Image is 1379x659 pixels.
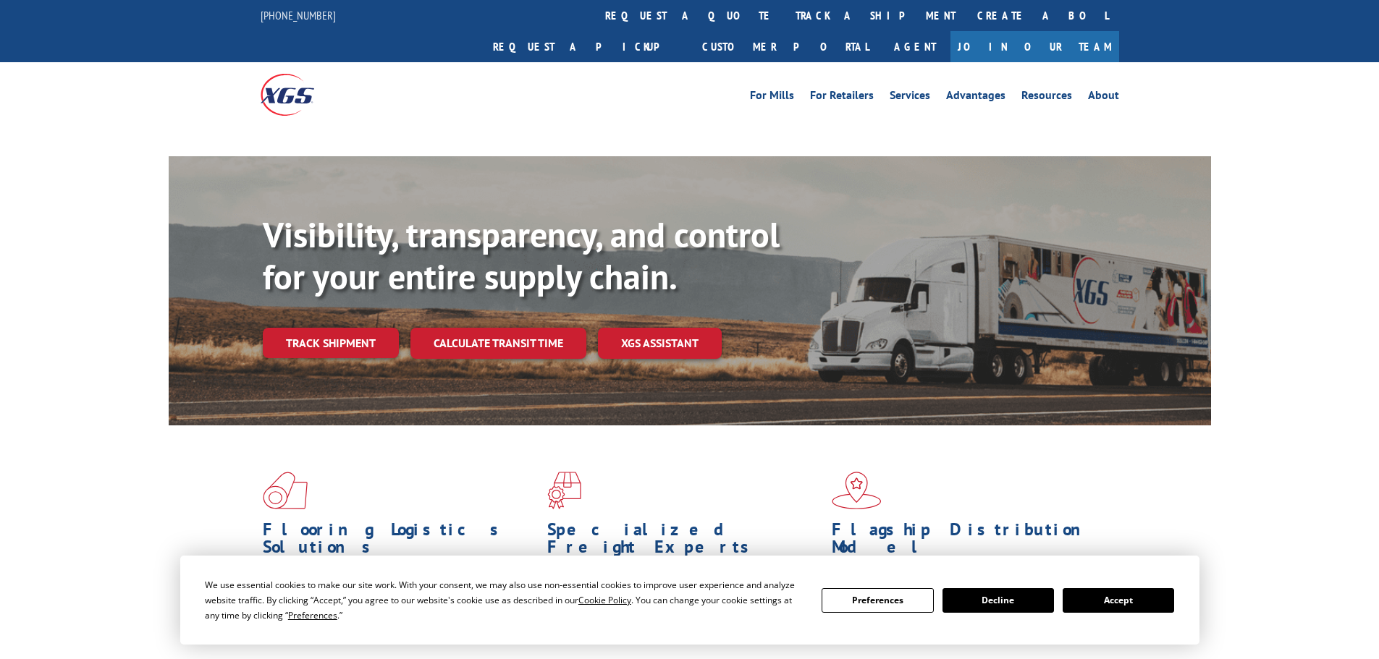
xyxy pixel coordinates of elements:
[810,90,874,106] a: For Retailers
[547,472,581,509] img: xgs-icon-focused-on-flooring-red
[691,31,880,62] a: Customer Portal
[822,588,933,613] button: Preferences
[205,577,804,623] div: We use essential cookies to make our site work. With your consent, we may also use non-essential ...
[547,521,821,563] h1: Specialized Freight Experts
[1021,90,1072,106] a: Resources
[263,472,308,509] img: xgs-icon-total-supply-chain-intelligence-red
[263,521,536,563] h1: Flooring Logistics Solutions
[482,31,691,62] a: Request a pickup
[263,328,399,358] a: Track shipment
[578,594,631,606] span: Cookie Policy
[880,31,950,62] a: Agent
[890,90,930,106] a: Services
[750,90,794,106] a: For Mills
[598,328,722,359] a: XGS ASSISTANT
[832,521,1105,563] h1: Flagship Distribution Model
[410,328,586,359] a: Calculate transit time
[180,556,1199,645] div: Cookie Consent Prompt
[1063,588,1174,613] button: Accept
[263,212,780,299] b: Visibility, transparency, and control for your entire supply chain.
[946,90,1005,106] a: Advantages
[288,609,337,621] span: Preferences
[1088,90,1119,106] a: About
[942,588,1054,613] button: Decline
[950,31,1119,62] a: Join Our Team
[832,472,882,509] img: xgs-icon-flagship-distribution-model-red
[261,8,336,22] a: [PHONE_NUMBER]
